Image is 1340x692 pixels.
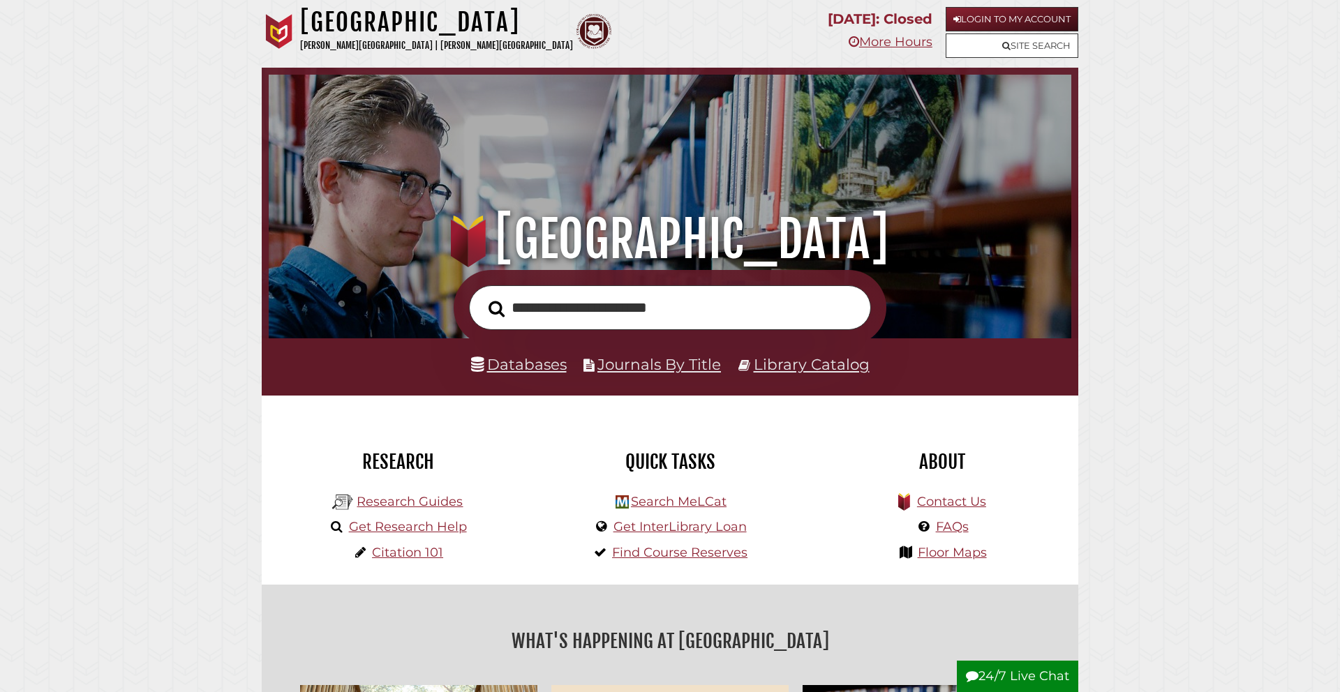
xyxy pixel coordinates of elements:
[349,519,467,534] a: Get Research Help
[576,14,611,49] img: Calvin Theological Seminary
[372,545,443,560] a: Citation 101
[357,494,463,509] a: Research Guides
[482,296,512,322] button: Search
[936,519,969,534] a: FAQs
[613,519,747,534] a: Get InterLibrary Loan
[849,34,932,50] a: More Hours
[817,450,1068,474] h2: About
[946,33,1078,58] a: Site Search
[754,355,870,373] a: Library Catalog
[631,494,727,509] a: Search MeLCat
[544,450,796,474] h2: Quick Tasks
[332,492,353,513] img: Hekman Library Logo
[946,7,1078,31] a: Login to My Account
[828,7,932,31] p: [DATE]: Closed
[262,14,297,49] img: Calvin University
[917,494,986,509] a: Contact Us
[300,38,573,54] p: [PERSON_NAME][GEOGRAPHIC_DATA] | [PERSON_NAME][GEOGRAPHIC_DATA]
[300,7,573,38] h1: [GEOGRAPHIC_DATA]
[272,625,1068,657] h2: What's Happening at [GEOGRAPHIC_DATA]
[597,355,721,373] a: Journals By Title
[489,300,505,317] i: Search
[612,545,747,560] a: Find Course Reserves
[289,209,1051,270] h1: [GEOGRAPHIC_DATA]
[272,450,523,474] h2: Research
[918,545,987,560] a: Floor Maps
[616,495,629,509] img: Hekman Library Logo
[471,355,567,373] a: Databases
